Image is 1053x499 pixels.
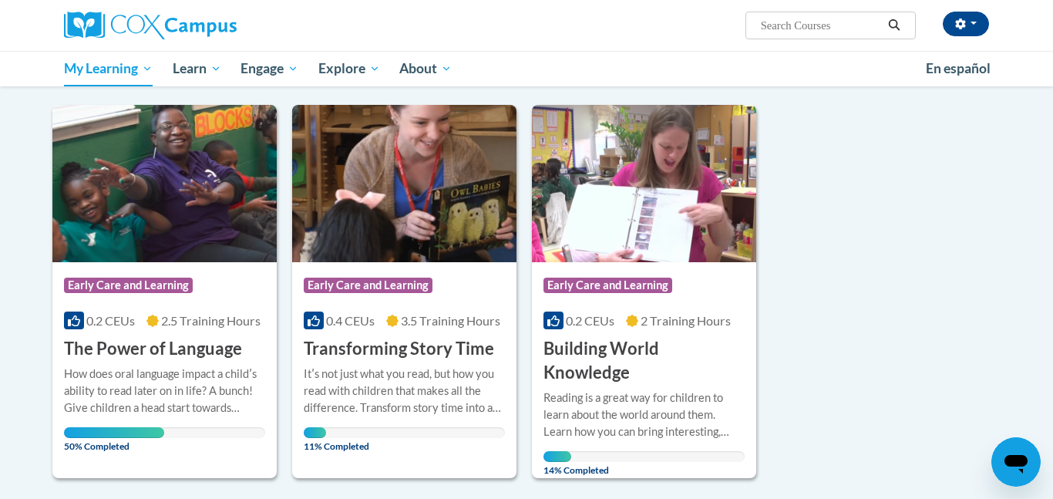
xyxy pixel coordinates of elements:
button: Search [883,16,906,35]
div: Your progress [543,451,572,462]
a: About [390,51,463,86]
span: 3.5 Training Hours [401,313,500,328]
span: Early Care and Learning [304,278,432,293]
div: Your progress [64,427,164,438]
h3: Transforming Story Time [304,337,494,361]
div: Your progress [304,427,326,438]
h3: Building World Knowledge [543,337,745,385]
span: 0.2 CEUs [86,313,135,328]
span: About [399,59,452,78]
a: My Learning [54,51,163,86]
span: Explore [318,59,380,78]
span: Early Care and Learning [543,278,672,293]
a: Explore [308,51,390,86]
div: Itʹs not just what you read, but how you read with children that makes all the difference. Transf... [304,366,505,416]
span: 0.2 CEUs [566,313,614,328]
input: Search Courses [759,16,883,35]
span: 50% Completed [64,427,164,452]
span: 2.5 Training Hours [161,313,261,328]
button: Account Settings [943,12,989,36]
span: Learn [173,59,221,78]
span: Engage [241,59,298,78]
a: Course LogoEarly Care and Learning0.4 CEUs3.5 Training Hours Transforming Story TimeItʹs not just... [292,105,516,478]
span: 2 Training Hours [641,313,731,328]
a: Learn [163,51,231,86]
a: Engage [230,51,308,86]
a: Cox Campus [64,12,357,39]
a: En español [916,52,1001,85]
div: How does oral language impact a childʹs ability to read later on in life? A bunch! Give children ... [64,366,265,416]
span: En español [926,60,991,76]
div: Reading is a great way for children to learn about the world around them. Learn how you can bring... [543,389,745,440]
span: 0.4 CEUs [326,313,375,328]
span: 11% Completed [304,427,326,452]
a: Course LogoEarly Care and Learning0.2 CEUs2.5 Training Hours The Power of LanguageHow does oral l... [52,105,277,478]
span: My Learning [64,59,153,78]
img: Course Logo [52,105,277,262]
span: Early Care and Learning [64,278,193,293]
img: Course Logo [292,105,516,262]
h3: The Power of Language [64,337,242,361]
img: Cox Campus [64,12,237,39]
div: Main menu [41,51,1012,86]
span: 14% Completed [543,451,572,476]
iframe: Button to launch messaging window [991,437,1041,487]
img: Course Logo [532,105,756,262]
a: Course LogoEarly Care and Learning0.2 CEUs2 Training Hours Building World KnowledgeReading is a g... [532,105,756,478]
